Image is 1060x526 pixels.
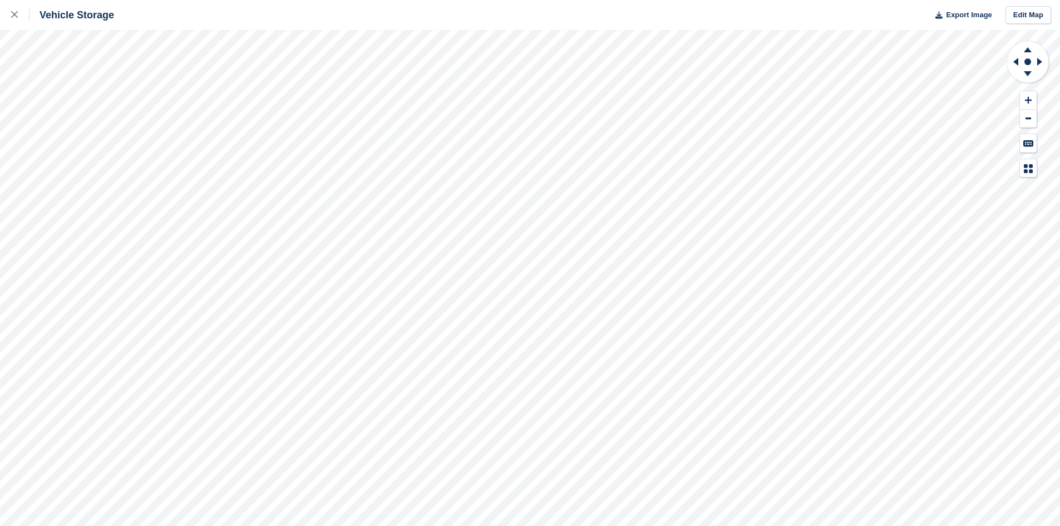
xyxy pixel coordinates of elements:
div: Vehicle Storage [29,8,114,22]
button: Export Image [929,6,992,24]
button: Zoom In [1020,91,1037,110]
a: Edit Map [1005,6,1051,24]
span: Export Image [946,9,992,21]
button: Keyboard Shortcuts [1020,134,1037,153]
button: Map Legend [1020,159,1037,178]
button: Zoom Out [1020,110,1037,128]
